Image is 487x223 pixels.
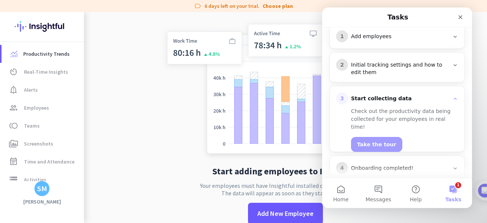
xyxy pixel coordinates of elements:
a: event_noteTime and Attendance [1,153,84,171]
img: no-search-results [161,12,409,161]
span: Teams [24,121,40,130]
span: Real-Time Insights [24,67,68,76]
iframe: To enrich screen reader interactions, please activate Accessibility in Grammarly extension settings [322,7,472,208]
i: notification_important [9,85,18,94]
span: Productivity Trends [23,49,70,58]
i: perm_media [9,139,18,148]
span: Add New Employee [257,209,314,219]
i: toll [9,121,18,130]
a: storageActivities [1,171,84,189]
i: event_note [9,157,18,166]
i: storage [9,175,18,184]
img: menu-item [10,51,17,57]
span: Time and Attendance [24,157,75,166]
span: Alerts [24,85,38,94]
i: av_timer [9,67,18,76]
img: Insightful logo [15,12,69,41]
i: group [9,103,18,112]
h2: Start adding employees to Insightful [212,167,359,176]
div: SM [37,185,47,192]
span: Activities [24,175,46,184]
a: tollTeams [1,117,84,135]
span: Employees [24,103,49,112]
p: Your employees must have Insightful installed on their computers. The data will appear as soon as... [200,182,371,197]
a: Choose plan [263,2,293,10]
a: groupEmployees [1,99,84,117]
a: av_timerReal-Time Insights [1,63,84,81]
a: notification_importantAlerts [1,81,84,99]
i: label [194,2,202,10]
a: menu-itemProductivity Trends [1,45,84,63]
span: Screenshots [24,139,53,148]
a: perm_mediaScreenshots [1,135,84,153]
